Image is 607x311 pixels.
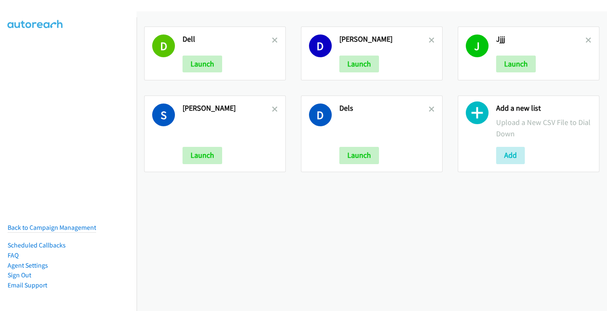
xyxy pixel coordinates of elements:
[152,35,175,57] h1: D
[183,35,272,44] h2: Dell
[339,147,379,164] button: Launch
[183,147,222,164] button: Launch
[8,251,19,259] a: FAQ
[8,271,31,279] a: Sign Out
[339,35,429,44] h2: [PERSON_NAME]
[183,104,272,113] h2: [PERSON_NAME]
[152,104,175,126] h1: S
[339,104,429,113] h2: Dels
[8,261,48,269] a: Agent Settings
[8,241,66,249] a: Scheduled Callbacks
[496,117,591,139] p: Upload a New CSV File to Dial Down
[496,147,525,164] button: Add
[496,104,591,113] h2: Add a new list
[8,281,47,289] a: Email Support
[309,35,332,57] h1: D
[466,35,489,57] h1: J
[309,104,332,126] h1: D
[339,56,379,72] button: Launch
[8,223,96,231] a: Back to Campaign Management
[496,56,536,72] button: Launch
[496,35,586,44] h2: Jjjj
[183,56,222,72] button: Launch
